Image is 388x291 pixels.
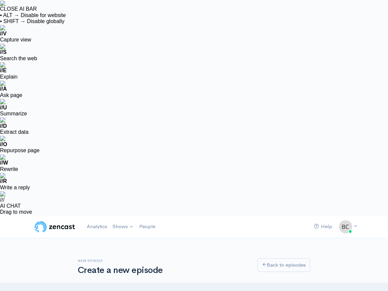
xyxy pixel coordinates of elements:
[311,219,335,234] a: Help
[137,219,158,234] a: People
[78,259,249,263] h6: New episode
[84,219,110,234] a: Analytics
[78,266,249,275] h1: Create a new episode
[110,219,137,234] a: Shows
[339,220,352,233] img: ...
[257,258,310,272] a: Back to episodes
[34,220,76,233] img: ZenCast Logo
